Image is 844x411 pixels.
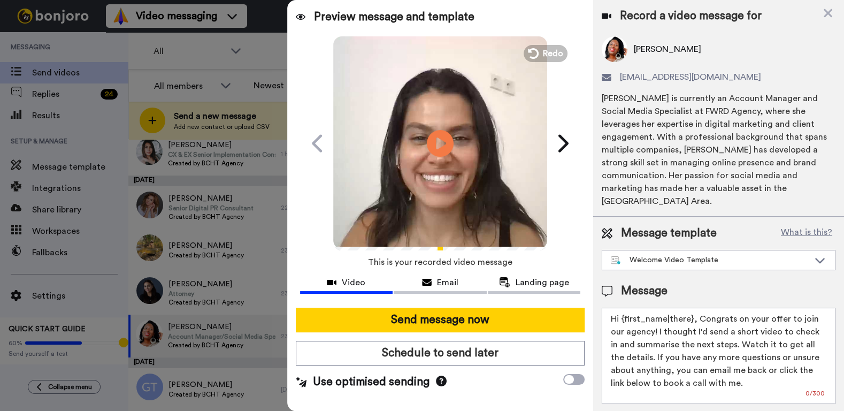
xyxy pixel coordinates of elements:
span: Landing page [516,276,569,289]
button: What is this? [778,225,835,241]
div: [PERSON_NAME] is currently an Account Manager and Social Media Specialist at FWRD Agency, where s... [602,92,835,208]
button: Schedule to send later [296,341,585,366]
span: Message template [621,225,717,241]
span: This is your recorded video message [368,250,512,274]
span: Email [437,276,458,289]
span: Video [342,276,365,289]
span: Message [621,283,667,299]
div: Welcome Video Template [611,255,809,265]
button: Send message now [296,308,585,332]
span: [EMAIL_ADDRESS][DOMAIN_NAME] [620,71,761,83]
img: nextgen-template.svg [611,256,621,265]
textarea: Hi {first_name|there}, Congrats on your offer to join our agency! I thought I'd send a short vide... [602,308,835,404]
span: Use optimised sending [313,374,429,390]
